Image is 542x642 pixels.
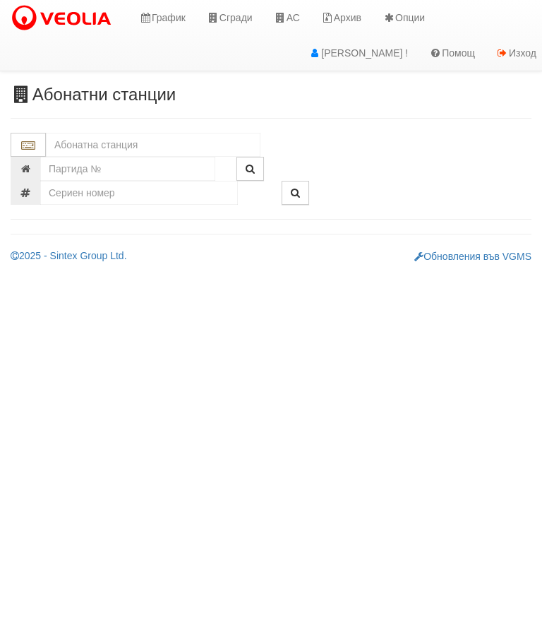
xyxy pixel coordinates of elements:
input: Абонатна станция [46,133,260,157]
a: [PERSON_NAME] ! [298,35,418,71]
img: VeoliaLogo.png [11,4,118,33]
a: 2025 - Sintex Group Ltd. [11,250,127,261]
input: Сериен номер [40,181,238,205]
a: Обновления във VGMS [414,251,531,262]
a: Помощ [418,35,486,71]
input: Партида № [40,157,215,181]
h3: Абонатни станции [11,85,531,104]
